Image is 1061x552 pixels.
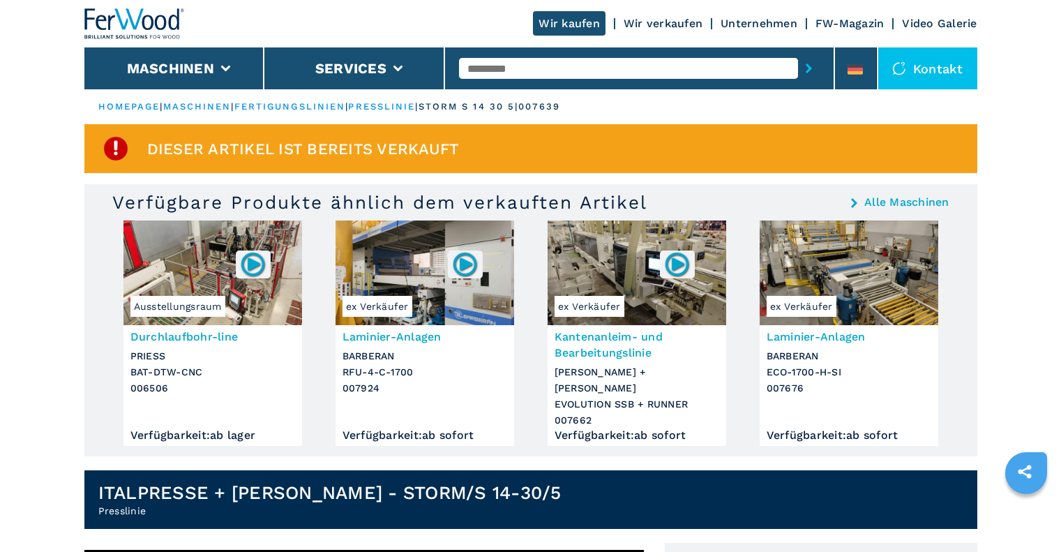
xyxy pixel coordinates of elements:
span: | [231,101,234,112]
a: Kantenanleim- und Bearbeitungslinie STEFANI + MAHROS EVOLUTION SSB + RUNNERex Verkäufer007662Kant... [548,221,726,446]
button: submit-button [798,52,820,84]
span: Dieser Artikel ist bereits verkauft [147,141,460,157]
div: Kontakt [878,47,977,89]
span: | [345,101,348,112]
h3: Durchlaufbohr-line [130,329,295,345]
img: 007662 [663,251,691,278]
div: Verfügbarkeit : ab lager [130,432,295,439]
h3: Laminier-Anlagen [343,329,507,345]
h3: BARBERAN ECO-1700-H-SI 007676 [767,348,931,396]
div: Verfügbarkeit : ab sofort [555,432,719,439]
a: Wir kaufen [533,11,605,36]
button: Services [315,60,386,77]
span: | [415,101,418,112]
img: Kontakt [892,61,906,75]
h3: PRIESS BAT-DTW-CNC 006506 [130,348,295,396]
span: ex Verkäufer [767,296,836,317]
h3: BARBERAN RFU-4-C-1700 007924 [343,348,507,396]
a: Video Galerie [902,17,977,30]
div: Verfügbarkeit : ab sofort [343,432,507,439]
span: ex Verkäufer [555,296,624,317]
img: 006506 [239,251,266,278]
span: Ausstellungsraum [130,296,225,317]
img: Kantenanleim- und Bearbeitungslinie STEFANI + MAHROS EVOLUTION SSB + RUNNER [548,221,726,325]
a: FW-Magazin [815,17,885,30]
img: Ferwood [84,8,185,39]
p: storm s 14 30 5 | [419,100,519,113]
h3: [PERSON_NAME] + [PERSON_NAME] EVOLUTION SSB + RUNNER 007662 [555,364,719,428]
p: 007639 [518,100,560,113]
a: Durchlaufbohr-line PRIESS BAT-DTW-CNCAusstellungsraum006506Durchlaufbohr-linePRIESSBAT-DTW-CNC006... [123,221,302,446]
a: sharethis [1007,454,1042,489]
a: maschinen [163,101,232,112]
a: Laminier-Anlagen BARBERAN RFU-4-C-1700ex Verkäufer007924Laminier-AnlagenBARBERANRFU-4-C-170000792... [336,221,514,446]
iframe: Chat [1002,489,1051,542]
img: Laminier-Anlagen BARBERAN ECO-1700-H-SI [760,221,938,325]
h3: Kantenanleim- und Bearbeitungslinie [555,329,719,361]
a: Wir verkaufen [624,17,702,30]
a: presslinie [348,101,415,112]
a: Alle Maschinen [864,197,949,208]
a: Laminier-Anlagen BARBERAN ECO-1700-H-SIex VerkäuferLaminier-AnlagenBARBERANECO-1700-H-SI007676Ver... [760,221,938,446]
h1: ITALPRESSE + [PERSON_NAME] - STORM/S 14-30/5 [98,482,562,504]
h3: Laminier-Anlagen [767,329,931,345]
img: SoldProduct [102,135,130,163]
h3: Verfügbare Produkte ähnlich dem verkauften Artikel [112,191,647,214]
h2: Presslinie [98,504,562,518]
button: Maschinen [127,60,214,77]
img: Laminier-Anlagen BARBERAN RFU-4-C-1700 [336,221,514,325]
span: ex Verkäufer [343,296,412,317]
a: HOMEPAGE [98,101,160,112]
img: Durchlaufbohr-line PRIESS BAT-DTW-CNC [123,221,302,325]
span: | [160,101,163,112]
img: 007924 [451,251,479,278]
div: Verfügbarkeit : ab sofort [767,432,931,439]
a: fertigungslinien [234,101,346,112]
a: Unternehmen [721,17,797,30]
